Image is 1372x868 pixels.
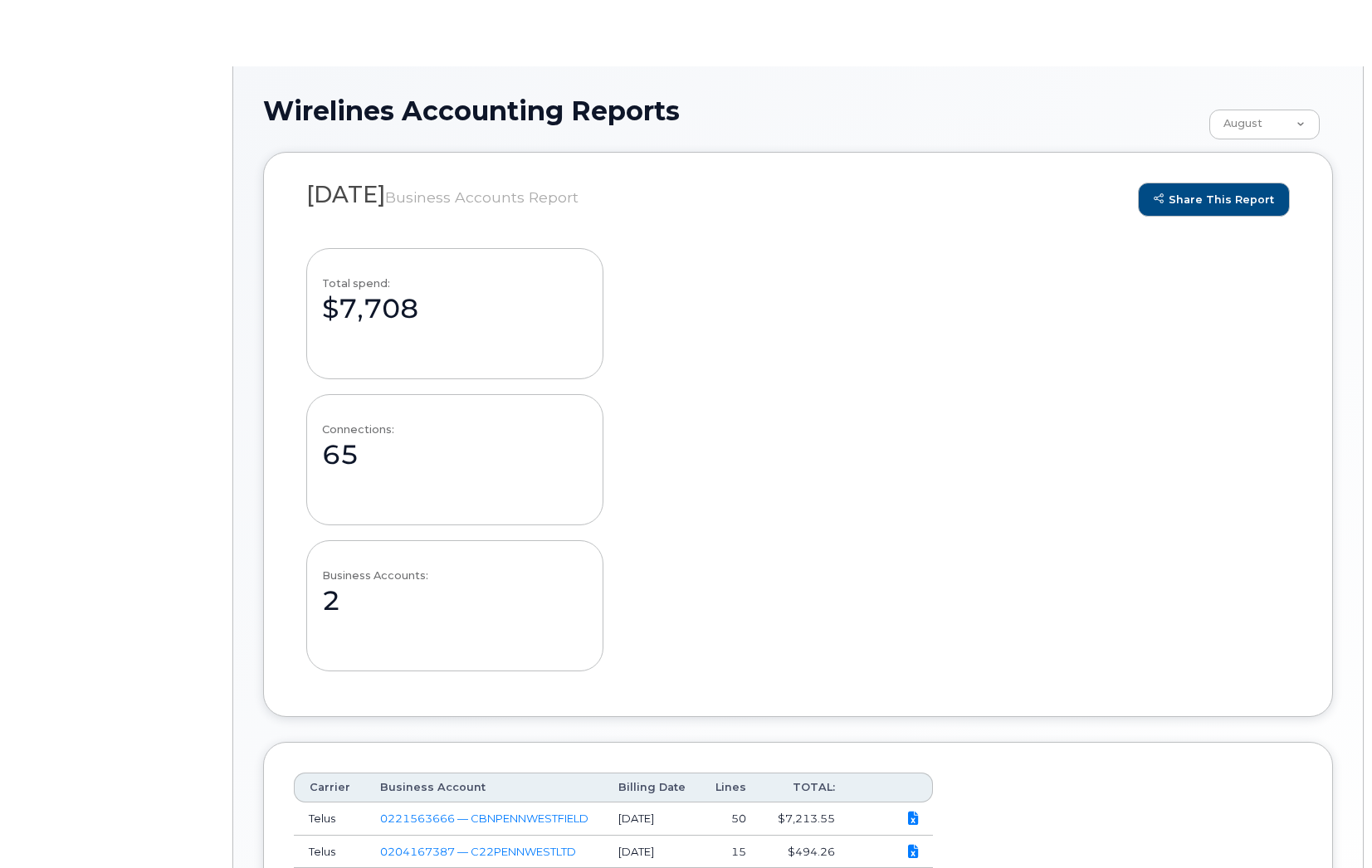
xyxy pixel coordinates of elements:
[701,773,761,802] th: Lines
[1154,193,1274,206] span: share this report
[385,188,579,206] small: Business Accounts Report
[322,423,394,436] div: Connections:
[322,582,340,620] div: 2
[380,812,588,825] a: 0221563666 — CBNPENNWESTFIELD
[322,277,390,290] div: Total spend:
[365,773,603,802] th: Business Account
[294,802,365,836] td: Telus
[380,845,576,858] a: 0204167387 — C22PENNWESTLTD
[322,290,418,328] div: $7,708
[263,96,1201,125] h1: Wirelines Accounting Reports
[603,802,701,836] td: [DATE]
[761,802,850,836] td: $7,213.55
[294,773,365,802] th: Carrier
[1138,183,1290,217] a: share this report
[603,773,701,802] th: Billing Date
[322,436,359,474] div: 65
[322,569,428,582] div: Business Accounts:
[306,183,1290,207] h2: [DATE]
[761,773,850,802] th: TOTAL:
[701,802,761,836] td: 50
